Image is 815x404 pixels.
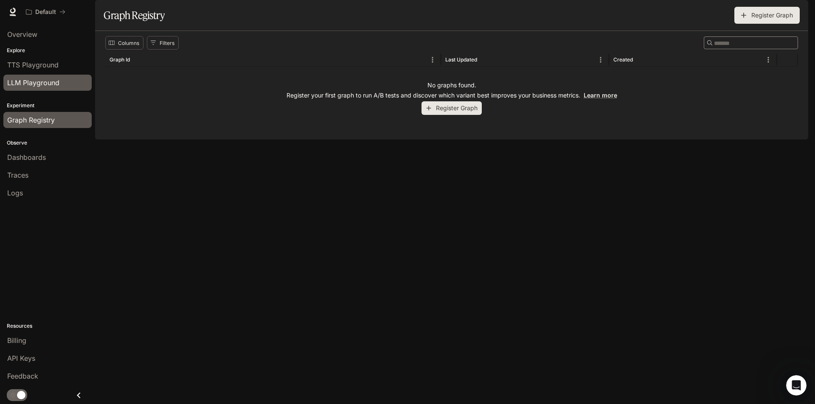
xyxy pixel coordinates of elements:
[478,53,491,66] button: Sort
[287,91,617,100] p: Register your first graph to run A/B tests and discover which variant best improves your business...
[634,53,646,66] button: Sort
[422,101,482,115] button: Register Graph
[427,81,476,89] p: No graphs found.
[584,92,617,99] a: Learn more
[594,53,607,66] button: Menu
[445,56,477,63] div: Last Updated
[426,53,439,66] button: Menu
[105,36,143,50] button: Select columns
[613,56,633,63] div: Created
[110,56,130,63] div: Graph Id
[762,53,775,66] button: Menu
[147,36,179,50] button: Show filters
[104,7,165,24] h1: Graph Registry
[786,375,807,396] iframe: Intercom live chat
[22,3,69,20] button: All workspaces
[131,53,143,66] button: Sort
[734,7,800,24] button: Register Graph
[35,8,56,16] p: Default
[704,36,798,49] div: Search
